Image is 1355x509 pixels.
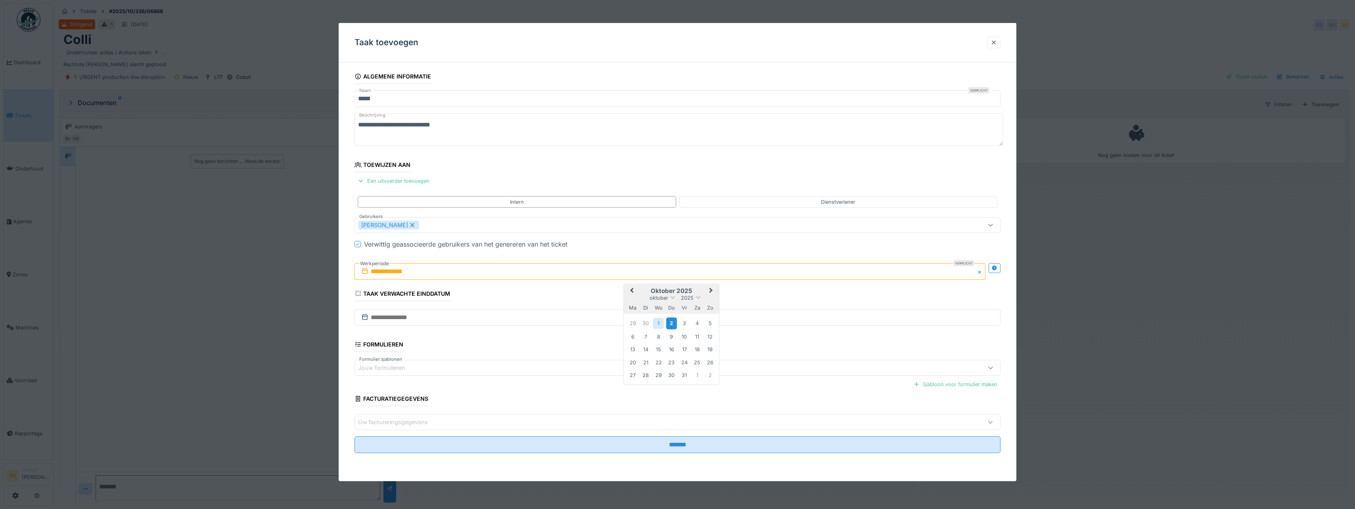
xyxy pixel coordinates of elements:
span: 2025 [681,295,694,301]
label: Gebruikers [358,213,384,220]
label: Naam [358,87,373,94]
div: Intern [510,198,524,205]
label: Werkperiode [359,259,390,268]
div: Dienstverlener [821,198,855,205]
div: Choose zaterdag 11 oktober 2025 [692,331,703,342]
div: Choose dinsdag 21 oktober 2025 [640,357,651,368]
div: zondag [705,302,715,313]
div: Verplicht [968,87,989,94]
div: Choose woensdag 8 oktober 2025 [653,331,664,342]
div: Choose vrijdag 24 oktober 2025 [679,357,690,368]
div: Choose zondag 26 oktober 2025 [705,357,715,368]
div: Choose zondag 2 november 2025 [705,370,715,381]
div: Choose vrijdag 3 oktober 2025 [679,318,690,329]
div: [PERSON_NAME] [358,221,419,230]
div: Algemene informatie [355,71,431,84]
div: Choose woensdag 15 oktober 2025 [653,344,664,355]
div: woensdag [653,302,664,313]
div: Choose zondag 19 oktober 2025 [705,344,715,355]
div: Facturatiegegevens [355,393,428,406]
div: Choose woensdag 22 oktober 2025 [653,357,664,368]
span: oktober [650,295,668,301]
div: Choose donderdag 16 oktober 2025 [666,344,677,355]
div: Sjabloon voor formulier maken [910,379,1000,390]
div: Choose maandag 29 september 2025 [627,318,638,329]
div: Month oktober, 2025 [627,317,717,382]
div: Taak verwachte einddatum [355,288,450,301]
div: Jouw formulieren [358,364,416,372]
div: Choose donderdag 9 oktober 2025 [666,331,677,342]
div: Choose zondag 12 oktober 2025 [705,331,715,342]
div: Choose vrijdag 10 oktober 2025 [679,331,690,342]
div: Verwittig geassocieerde gebruikers van het genereren van het ticket [364,239,567,249]
div: Choose zondag 5 oktober 2025 [705,318,715,329]
label: Beschrijving [358,110,387,120]
button: Previous Month [625,285,637,298]
div: Choose zaterdag 25 oktober 2025 [692,357,703,368]
div: Choose maandag 20 oktober 2025 [627,357,638,368]
div: Formulieren [355,339,403,352]
div: Choose donderdag 2 oktober 2025 [666,318,677,329]
button: Close [977,263,985,280]
div: Choose donderdag 23 oktober 2025 [666,357,677,368]
div: dinsdag [640,302,651,313]
h2: oktober 2025 [624,287,719,295]
div: donderdag [666,302,677,313]
div: maandag [627,302,638,313]
div: Verplicht [953,260,974,266]
div: Choose maandag 13 oktober 2025 [627,344,638,355]
div: zaterdag [692,302,703,313]
div: Choose dinsdag 30 september 2025 [640,318,651,329]
div: Toewijzen aan [355,159,410,172]
div: Een uitvoerder toevoegen [355,176,433,186]
div: Choose maandag 6 oktober 2025 [627,331,638,342]
div: Choose dinsdag 28 oktober 2025 [640,370,651,381]
div: Choose zaterdag 18 oktober 2025 [692,344,703,355]
div: Choose dinsdag 14 oktober 2025 [640,344,651,355]
div: Choose zaterdag 1 november 2025 [692,370,703,381]
h3: Taak toevoegen [355,38,418,48]
div: Uw factureringsgegevens [358,418,439,427]
div: Choose woensdag 1 oktober 2025 [653,318,664,329]
div: Choose woensdag 29 oktober 2025 [653,370,664,381]
div: Choose zaterdag 4 oktober 2025 [692,318,703,329]
div: Choose maandag 27 oktober 2025 [627,370,638,381]
div: Choose vrijdag 31 oktober 2025 [679,370,690,381]
label: Formulier sjablonen [358,356,404,363]
div: Choose vrijdag 17 oktober 2025 [679,344,690,355]
div: Choose dinsdag 7 oktober 2025 [640,331,651,342]
div: vrijdag [679,302,690,313]
div: Choose donderdag 30 oktober 2025 [666,370,677,381]
button: Next Month [705,285,718,298]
